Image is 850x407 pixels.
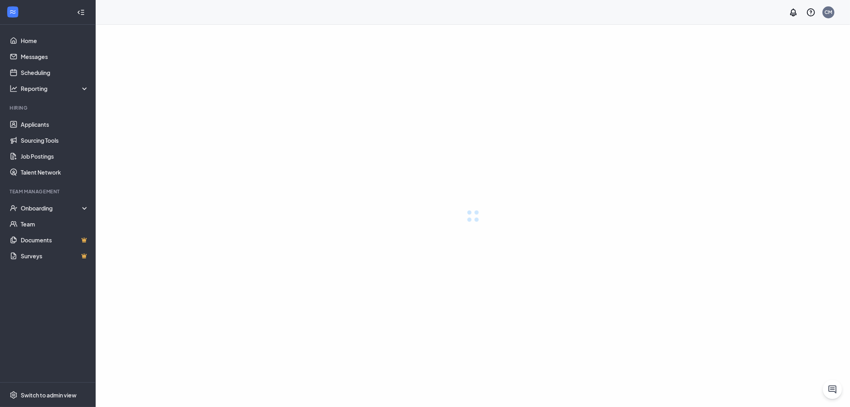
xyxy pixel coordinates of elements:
div: CM [825,9,832,16]
div: Onboarding [21,204,89,212]
a: SurveysCrown [21,248,89,264]
svg: ChatActive [828,385,837,394]
a: Applicants [21,116,89,132]
a: Scheduling [21,65,89,81]
svg: UserCheck [10,204,18,212]
svg: Notifications [789,8,798,17]
svg: QuestionInfo [806,8,816,17]
div: Hiring [10,104,87,111]
svg: Collapse [77,8,85,16]
div: Switch to admin view [21,391,77,399]
svg: Settings [10,391,18,399]
a: Sourcing Tools [21,132,89,148]
svg: Analysis [10,85,18,92]
a: Team [21,216,89,232]
div: Team Management [10,188,87,195]
svg: WorkstreamLogo [9,8,17,16]
button: ChatActive [823,380,842,399]
div: Reporting [21,85,89,92]
a: DocumentsCrown [21,232,89,248]
a: Talent Network [21,164,89,180]
a: Messages [21,49,89,65]
a: Home [21,33,89,49]
a: Job Postings [21,148,89,164]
